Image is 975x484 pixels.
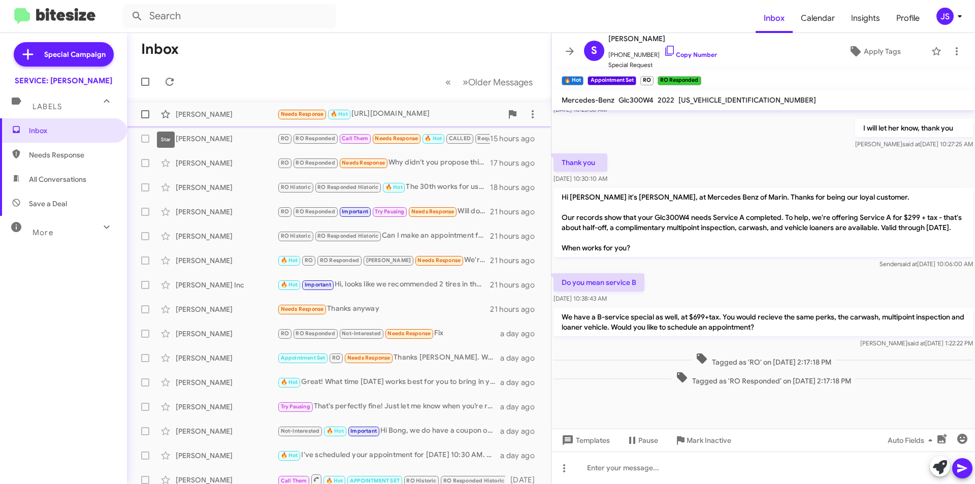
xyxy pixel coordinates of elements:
[123,4,336,28] input: Search
[500,377,543,388] div: a day ago
[277,206,490,217] div: Will do. Thank you!
[608,60,717,70] span: Special Request
[687,431,731,449] span: Mark Inactive
[445,76,451,88] span: «
[281,330,289,337] span: RO
[406,477,436,484] span: RO Historic
[305,281,331,288] span: Important
[692,352,835,367] span: Tagged as 'RO' on [DATE] 2:17:18 PM
[281,428,320,434] span: Not-Interested
[888,431,936,449] span: Auto Fields
[281,257,298,264] span: 🔥 Hot
[176,231,277,241] div: [PERSON_NAME]
[281,233,311,239] span: RO Historic
[490,231,543,241] div: 21 hours ago
[500,402,543,412] div: a day ago
[591,43,597,59] span: S
[490,134,543,144] div: 15 hours ago
[176,304,277,314] div: [PERSON_NAME]
[672,371,855,386] span: Tagged as 'RO Responded' on [DATE] 2:17:18 PM
[936,8,954,25] div: JS
[176,402,277,412] div: [PERSON_NAME]
[14,42,114,67] a: Special Campaign
[425,135,442,142] span: 🔥 Hot
[342,159,385,166] span: Needs Response
[176,109,277,119] div: [PERSON_NAME]
[554,273,644,292] p: Do you mean service B
[928,8,964,25] button: JS
[554,308,973,336] p: We have a B-service special as well, at $699+tax. You would recieve the same perks, the carwash, ...
[588,76,636,85] small: Appointment Set
[500,329,543,339] div: a day ago
[468,77,533,88] span: Older Messages
[477,135,544,142] span: Requested Advisor Assist
[793,4,843,33] span: Calendar
[317,184,378,190] span: RO Responded Historic
[29,150,115,160] span: Needs Response
[449,135,471,142] span: CALLED
[281,477,307,484] span: Call Them
[500,426,543,436] div: a day ago
[375,208,404,215] span: Try Pausing
[562,76,583,85] small: 🔥 Hot
[440,72,539,92] nav: Page navigation example
[387,330,431,337] span: Needs Response
[342,330,381,337] span: Not-Interested
[443,477,504,484] span: RO Responded Historic
[554,175,607,182] span: [DATE] 10:30:10 AM
[277,376,500,388] div: Great! What time [DATE] works best for you to bring in your vehicle for service?
[864,42,901,60] span: Apply Tags
[305,257,313,264] span: RO
[281,208,289,215] span: RO
[500,353,543,363] div: a day ago
[560,431,610,449] span: Templates
[880,431,945,449] button: Auto Fields
[277,230,490,242] div: Can I make an appointment for you?
[347,354,391,361] span: Needs Response
[664,51,717,58] a: Copy Number
[554,295,607,302] span: [DATE] 10:38:43 AM
[554,153,607,172] p: Thank you
[44,49,106,59] span: Special Campaign
[342,208,368,215] span: Important
[902,140,920,148] span: said at
[176,255,277,266] div: [PERSON_NAME]
[176,353,277,363] div: [PERSON_NAME]
[500,450,543,461] div: a day ago
[281,135,289,142] span: RO
[490,182,543,192] div: 18 hours ago
[678,95,816,105] span: [US_VEHICLE_IDENTIFICATION_NUMBER]
[463,76,468,88] span: »
[176,207,277,217] div: [PERSON_NAME]
[277,303,490,315] div: Thanks anyway
[277,279,490,291] div: Hi, looks like we recommended 2 tires in the red. I can offer $91.00 ~ off 2 tires , total w/labo...
[619,95,654,105] span: Glc300W4
[366,257,411,264] span: [PERSON_NAME]
[281,403,310,410] span: Try Pausing
[822,42,926,60] button: Apply Tags
[342,135,368,142] span: Call Them
[385,184,403,190] span: 🔥 Hot
[331,111,348,117] span: 🔥 Hot
[888,4,928,33] a: Profile
[176,182,277,192] div: [PERSON_NAME]
[176,329,277,339] div: [PERSON_NAME]
[277,449,500,461] div: I've scheduled your appointment for [DATE] 10:30 AM. We look forward to seeing you then!
[880,260,973,268] span: Sender [DATE] 10:06:00 AM
[281,354,326,361] span: Appointment Set
[176,426,277,436] div: [PERSON_NAME]
[658,95,674,105] span: 2022
[141,41,179,57] h1: Inbox
[855,119,973,137] p: I will let her know, thank you
[32,102,62,111] span: Labels
[756,4,793,33] a: Inbox
[277,401,500,412] div: That’s perfectly fine! Just let me know when you’re ready, and we can schedule your appointment.
[860,339,973,347] span: [PERSON_NAME] [DATE] 1:22:22 PM
[638,431,658,449] span: Pause
[439,72,457,92] button: Previous
[277,425,500,437] div: Hi Bong, we do have a coupon on our website that I can honor for $100.00 off brake pad & rotor re...
[157,132,175,148] div: Star
[277,181,490,193] div: The 30th works for us what time?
